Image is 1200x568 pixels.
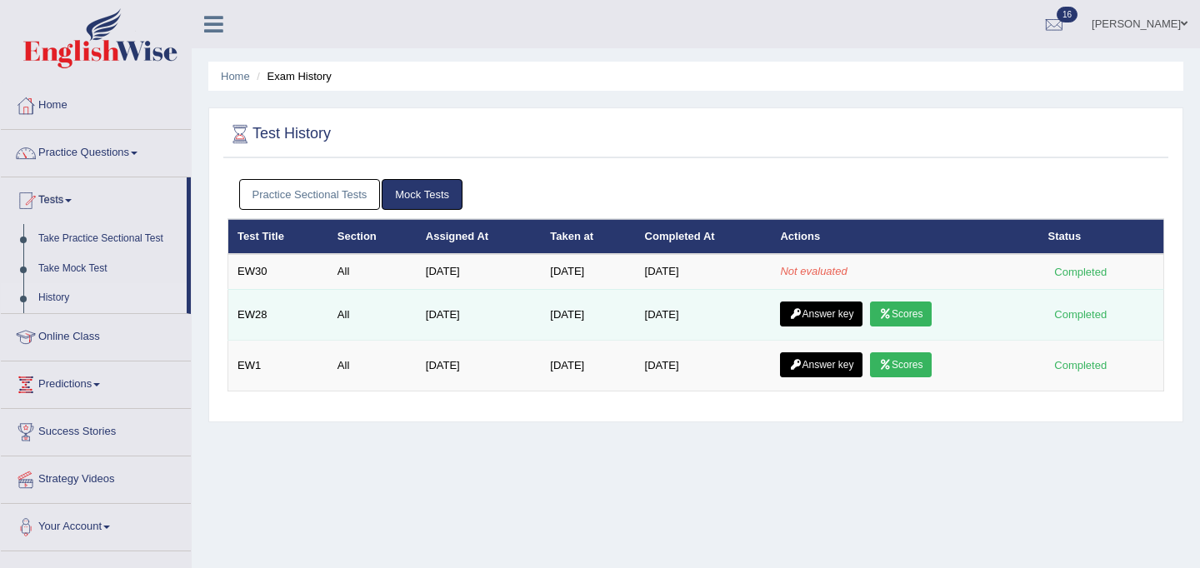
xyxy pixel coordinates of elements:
td: EW30 [228,254,328,289]
a: Take Practice Sectional Test [31,224,187,254]
a: Practice Sectional Tests [239,179,381,210]
a: Practice Questions [1,130,191,172]
a: Scores [870,301,932,326]
th: Status [1039,219,1164,254]
th: Test Title [228,219,328,254]
td: All [328,340,417,391]
div: Completed [1048,356,1113,374]
span: 16 [1057,7,1077,22]
h2: Test History [227,122,331,147]
td: All [328,289,417,340]
a: Mock Tests [382,179,462,210]
th: Actions [771,219,1038,254]
a: Take Mock Test [31,254,187,284]
td: All [328,254,417,289]
a: Scores [870,352,932,377]
td: [DATE] [417,340,542,391]
td: [DATE] [636,289,772,340]
a: Home [221,70,250,82]
td: [DATE] [541,340,635,391]
a: History [31,283,187,313]
td: EW28 [228,289,328,340]
th: Section [328,219,417,254]
td: [DATE] [636,340,772,391]
th: Completed At [636,219,772,254]
td: EW1 [228,340,328,391]
div: Completed [1048,263,1113,281]
a: Home [1,82,191,124]
th: Taken at [541,219,635,254]
td: [DATE] [417,254,542,289]
td: [DATE] [541,289,635,340]
td: [DATE] [636,254,772,289]
em: Not evaluated [780,265,847,277]
a: Answer key [780,352,862,377]
td: [DATE] [417,289,542,340]
li: Exam History [252,68,332,84]
div: Completed [1048,306,1113,323]
a: Tests [1,177,187,219]
td: [DATE] [541,254,635,289]
a: Answer key [780,301,862,326]
a: Predictions [1,361,191,403]
a: Strategy Videos [1,456,191,498]
th: Assigned At [417,219,542,254]
a: Success Stories [1,409,191,451]
a: Online Class [1,314,191,356]
a: Your Account [1,504,191,546]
